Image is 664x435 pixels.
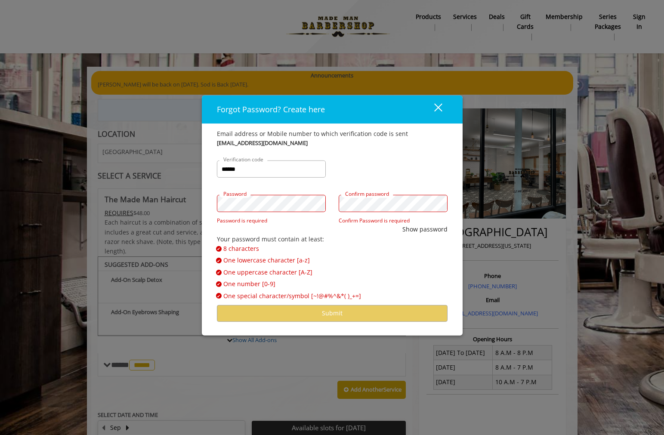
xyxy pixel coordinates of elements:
span: ✔ [217,257,220,264]
button: Submit [217,305,448,322]
span: One lowercase character [a-z] [223,256,310,265]
div: close dialog [424,103,442,116]
input: Confirm password [339,195,448,212]
input: Verification code [217,160,326,178]
span: 8 characters [223,244,259,253]
label: Password [219,190,251,198]
div: Confirm Password is required [339,216,448,225]
div: Password is required [217,216,326,225]
button: close dialog [418,100,448,118]
div: Email address or Mobile number to which verification code is sent [217,129,448,139]
span: ✔ [217,281,220,287]
button: Show password [402,225,448,234]
b: [EMAIL_ADDRESS][DOMAIN_NAME] [217,139,308,148]
span: ✔ [217,293,220,299]
label: Verification code [219,155,268,164]
span: One uppercase character [A-Z] [223,268,312,277]
span: Forgot Password? Create here [217,104,325,114]
label: Confirm password [341,190,393,198]
div: Your password must contain at least: [217,234,448,244]
span: ✔ [217,245,220,252]
input: Password [217,195,326,212]
span: ✔ [217,269,220,276]
span: One special character/symbol [~!@#%^&*( )_+=] [223,291,361,300]
span: One number [0-9] [223,279,275,289]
